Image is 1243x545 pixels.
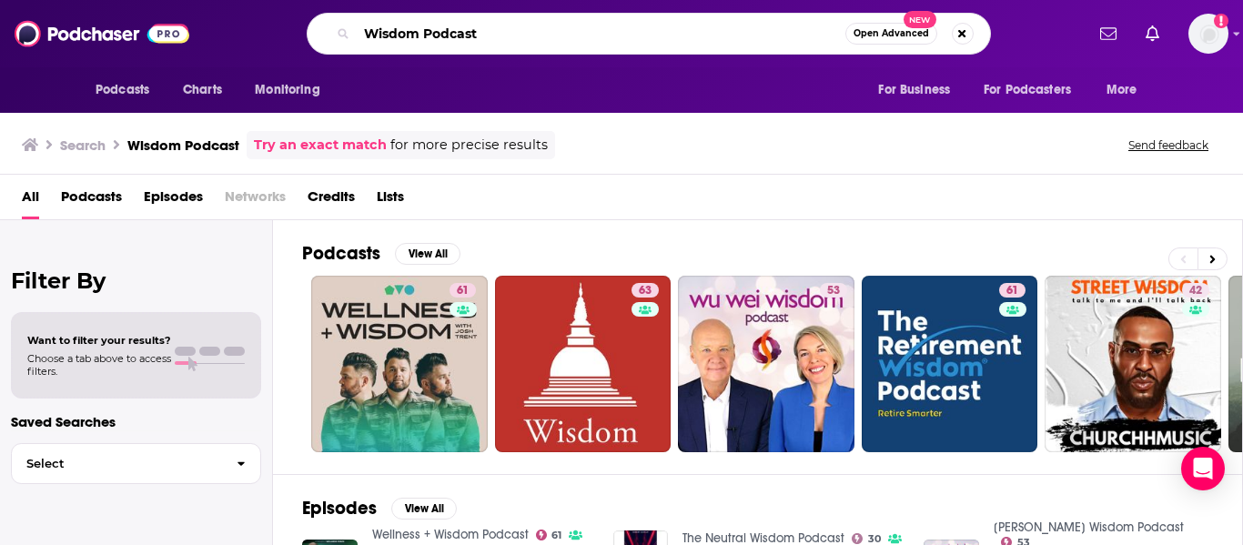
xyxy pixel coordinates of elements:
[852,533,881,544] a: 30
[678,276,854,452] a: 53
[11,443,261,484] button: Select
[311,276,488,452] a: 61
[372,527,529,542] a: Wellness + Wisdom Podcast
[862,276,1038,452] a: 61
[984,77,1071,103] span: For Podcasters
[391,498,457,520] button: View All
[22,182,39,219] a: All
[1006,282,1018,300] span: 61
[171,73,233,107] a: Charts
[450,283,476,298] a: 61
[495,276,672,452] a: 63
[1214,14,1228,28] svg: Add a profile image
[1188,14,1228,54] span: Logged in as angelabellBL2024
[868,535,881,543] span: 30
[302,497,457,520] a: EpisodesView All
[820,283,847,298] a: 53
[96,77,149,103] span: Podcasts
[61,182,122,219] a: Podcasts
[551,531,561,540] span: 61
[144,182,203,219] a: Episodes
[1188,14,1228,54] img: User Profile
[302,242,460,265] a: PodcastsView All
[60,136,106,154] h3: Search
[999,283,1026,298] a: 61
[302,497,377,520] h2: Episodes
[83,73,173,107] button: open menu
[854,29,929,38] span: Open Advanced
[307,13,991,55] div: Search podcasts, credits, & more...
[457,282,469,300] span: 61
[127,136,239,154] h3: Wisdom Podcast
[11,413,261,430] p: Saved Searches
[1094,73,1160,107] button: open menu
[1107,77,1137,103] span: More
[865,73,973,107] button: open menu
[395,243,460,265] button: View All
[377,182,404,219] a: Lists
[1189,282,1202,300] span: 42
[994,520,1184,535] a: Wu Wei Wisdom Podcast
[1138,18,1167,49] a: Show notifications dropdown
[255,77,319,103] span: Monitoring
[242,73,343,107] button: open menu
[302,242,380,265] h2: Podcasts
[308,182,355,219] a: Credits
[1093,18,1124,49] a: Show notifications dropdown
[632,283,659,298] a: 63
[1045,276,1221,452] a: 42
[1182,283,1209,298] a: 42
[845,23,937,45] button: Open AdvancedNew
[225,182,286,219] span: Networks
[183,77,222,103] span: Charts
[1123,137,1214,153] button: Send feedback
[390,135,548,156] span: for more precise results
[878,77,950,103] span: For Business
[254,135,387,156] a: Try an exact match
[1188,14,1228,54] button: Show profile menu
[27,352,171,378] span: Choose a tab above to access filters.
[639,282,652,300] span: 63
[357,19,845,48] input: Search podcasts, credits, & more...
[972,73,1097,107] button: open menu
[15,16,189,51] img: Podchaser - Follow, Share and Rate Podcasts
[536,530,562,540] a: 61
[1181,447,1225,490] div: Open Intercom Messenger
[11,267,261,294] h2: Filter By
[827,282,840,300] span: 53
[12,458,222,469] span: Select
[27,334,171,347] span: Want to filter your results?
[904,11,936,28] span: New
